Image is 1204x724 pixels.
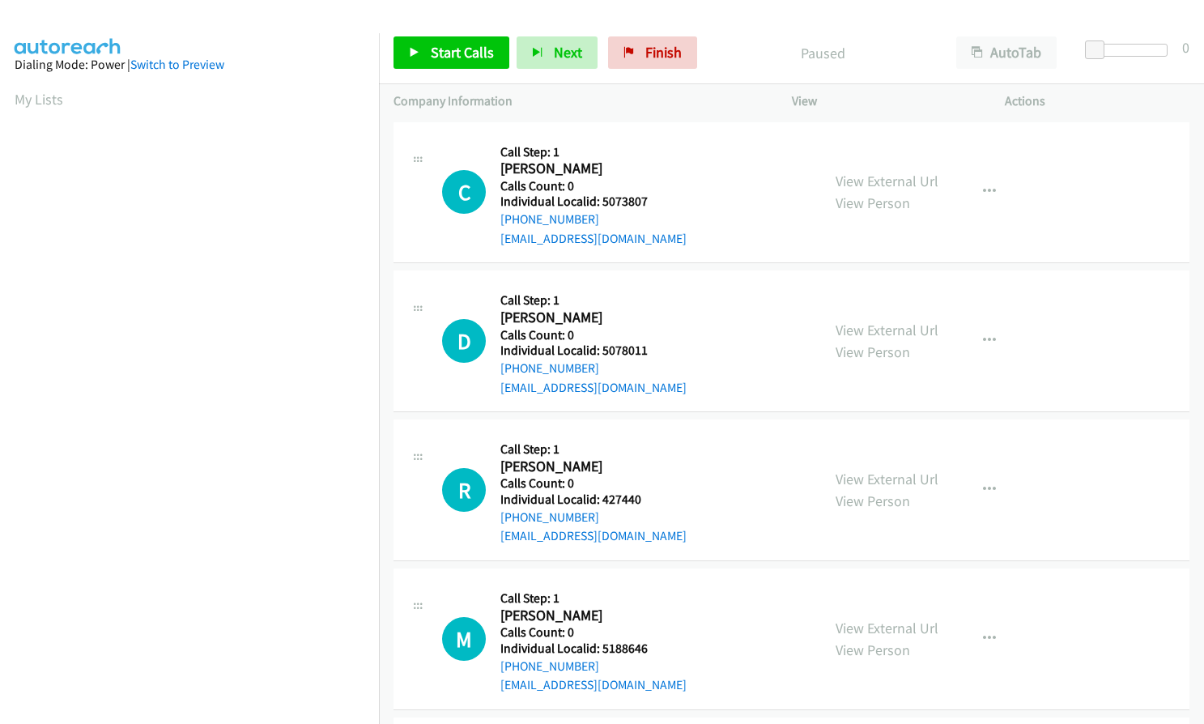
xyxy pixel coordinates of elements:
[500,624,687,641] h5: Calls Count: 0
[500,641,687,657] h5: Individual Localid: 5188646
[500,658,599,674] a: [PHONE_NUMBER]
[15,90,63,109] a: My Lists
[500,211,599,227] a: [PHONE_NUMBER]
[500,528,687,543] a: [EMAIL_ADDRESS][DOMAIN_NAME]
[836,194,910,212] a: View Person
[500,677,687,692] a: [EMAIL_ADDRESS][DOMAIN_NAME]
[442,170,486,214] h1: C
[1093,44,1168,57] div: Delay between calls (in seconds)
[442,617,486,661] h1: M
[500,309,670,327] h2: [PERSON_NAME]
[500,160,670,178] h2: [PERSON_NAME]
[836,321,938,339] a: View External Url
[836,470,938,488] a: View External Url
[1182,36,1189,58] div: 0
[500,492,687,508] h5: Individual Localid: 427440
[500,231,687,246] a: [EMAIL_ADDRESS][DOMAIN_NAME]
[836,172,938,190] a: View External Url
[719,42,927,64] p: Paused
[500,360,599,376] a: [PHONE_NUMBER]
[500,194,687,210] h5: Individual Localid: 5073807
[608,36,697,69] a: Finish
[431,43,494,62] span: Start Calls
[394,36,509,69] a: Start Calls
[500,441,687,458] h5: Call Step: 1
[394,92,763,111] p: Company Information
[500,475,687,492] h5: Calls Count: 0
[500,292,687,309] h5: Call Step: 1
[442,468,486,512] h1: R
[500,607,670,625] h2: [PERSON_NAME]
[836,343,910,361] a: View Person
[645,43,682,62] span: Finish
[442,319,486,363] div: The call is yet to be attempted
[442,468,486,512] div: The call is yet to be attempted
[500,343,687,359] h5: Individual Localid: 5078011
[442,319,486,363] h1: D
[500,178,687,194] h5: Calls Count: 0
[836,641,910,659] a: View Person
[554,43,582,62] span: Next
[500,458,670,476] h2: [PERSON_NAME]
[442,617,486,661] div: The call is yet to be attempted
[500,327,687,343] h5: Calls Count: 0
[517,36,598,69] button: Next
[500,144,687,160] h5: Call Step: 1
[956,36,1057,69] button: AutoTab
[15,55,364,75] div: Dialing Mode: Power |
[130,57,224,72] a: Switch to Preview
[1005,92,1189,111] p: Actions
[500,380,687,395] a: [EMAIL_ADDRESS][DOMAIN_NAME]
[442,170,486,214] div: The call is yet to be attempted
[792,92,976,111] p: View
[836,492,910,510] a: View Person
[500,509,599,525] a: [PHONE_NUMBER]
[500,590,687,607] h5: Call Step: 1
[836,619,938,637] a: View External Url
